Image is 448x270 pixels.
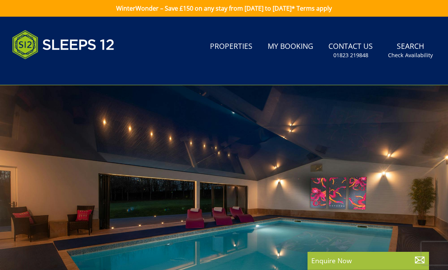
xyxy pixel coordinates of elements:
a: Properties [207,38,256,55]
a: My Booking [265,38,316,55]
img: Sleeps 12 [12,26,115,64]
a: SearchCheck Availability [385,38,436,63]
iframe: Customer reviews powered by Trustpilot [8,68,88,75]
p: Enquire Now [311,256,425,265]
small: Check Availability [388,52,433,59]
small: 01823 219848 [333,52,368,59]
a: Contact Us01823 219848 [325,38,376,63]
